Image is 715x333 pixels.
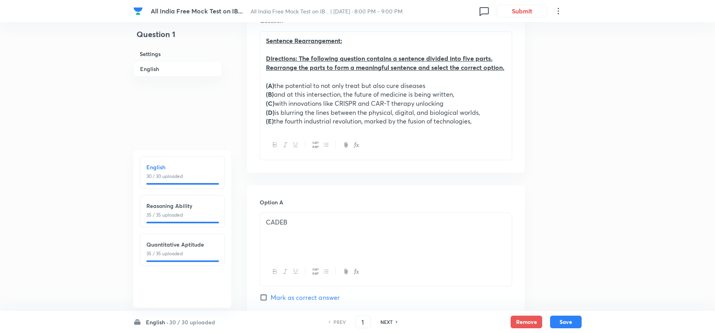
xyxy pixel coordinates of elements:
[146,250,218,257] p: 35 / 35 uploaded
[266,117,506,126] p: the fourth industrial revolution, marked by the fusion of technologies,
[266,90,506,99] p: and at this intersection, the future of medicine is being written,
[146,318,168,326] h6: English ·
[266,108,506,117] p: is blurring the lines between the physical, digital, and biological worlds,
[266,90,274,98] strong: (B)
[333,318,346,326] h6: PREV
[133,6,143,16] img: Company Logo
[133,61,222,77] h6: English
[266,99,275,107] strong: (C)
[511,316,542,328] button: Remove
[550,316,582,328] button: Save
[133,47,222,61] h6: Settings
[146,163,218,171] h6: English
[266,108,275,116] strong: (D)
[146,211,218,219] p: 35 / 35 uploaded
[266,36,342,45] u: Sentence Rearrangement:
[146,202,218,210] h6: Reasoning Ability
[133,6,144,16] a: Company Logo
[266,117,274,125] strong: (E)
[266,81,274,90] strong: (A)
[169,318,215,326] h6: 30 / 30 uploaded
[266,81,506,90] p: the potential to not only treat but also cure diseases
[266,99,506,108] p: with innovations like CRISPR and CAR-T therapy unlocking
[266,54,504,71] u: Directions: The following question contains a sentence divided into five parts. Rearrange the par...
[260,198,512,206] h6: Option A
[146,173,218,180] p: 30 / 30 uploaded
[133,28,222,47] h4: Question 1
[380,318,393,326] h6: NEXT
[151,7,243,15] span: All India Free Mock Test on IB...
[251,7,402,15] span: All India Free Mock Test on IB... | [DATE] · 8:00 PM - 9:00 PM
[146,240,218,249] h6: Quantitative Aptitude
[497,5,547,17] button: Submit
[266,218,506,227] p: CADEB
[271,293,340,302] span: Mark as correct answer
